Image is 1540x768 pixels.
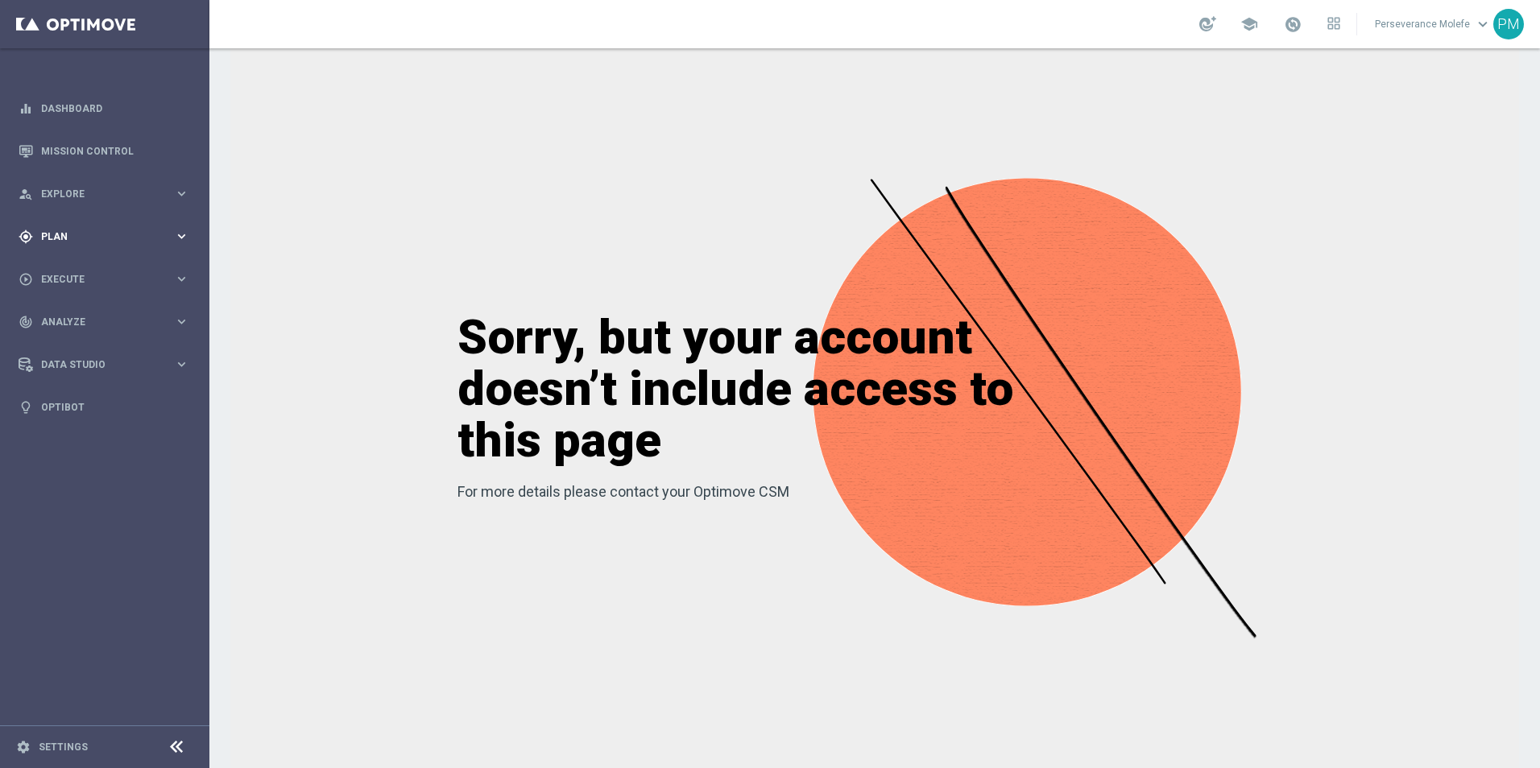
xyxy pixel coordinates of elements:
i: lightbulb [19,400,33,415]
i: keyboard_arrow_right [174,357,189,372]
span: Explore [41,189,174,199]
div: PM [1493,9,1524,39]
i: keyboard_arrow_right [174,314,189,329]
span: Analyze [41,317,174,327]
i: person_search [19,187,33,201]
p: For more details please contact your Optimove CSM [457,482,1078,502]
i: gps_fixed [19,229,33,244]
div: Explore [19,187,174,201]
i: track_changes [19,315,33,329]
button: equalizer Dashboard [18,102,190,115]
div: Mission Control [19,130,189,172]
i: keyboard_arrow_right [174,271,189,287]
span: keyboard_arrow_down [1474,15,1492,33]
button: Data Studio keyboard_arrow_right [18,358,190,371]
span: Execute [41,275,174,284]
div: Optibot [19,386,189,428]
a: Settings [39,742,88,752]
button: Mission Control [18,145,190,158]
span: school [1240,15,1258,33]
div: Execute [19,272,174,287]
span: Data Studio [41,360,174,370]
a: Perseverance Molefekeyboard_arrow_down [1373,12,1493,36]
button: gps_fixed Plan keyboard_arrow_right [18,230,190,243]
a: Mission Control [41,130,189,172]
button: lightbulb Optibot [18,401,190,414]
button: track_changes Analyze keyboard_arrow_right [18,316,190,328]
i: settings [16,740,31,754]
h1: Sorry, but your account doesn’t include access to this page [457,312,1078,466]
i: keyboard_arrow_right [174,186,189,201]
span: Plan [41,232,174,242]
div: Data Studio [19,357,174,372]
i: equalizer [19,101,33,116]
div: Plan [19,229,174,244]
button: person_search Explore keyboard_arrow_right [18,188,190,200]
a: Dashboard [41,87,189,130]
i: keyboard_arrow_right [174,229,189,244]
div: Dashboard [19,87,189,130]
a: Optibot [41,386,189,428]
button: play_circle_outline Execute keyboard_arrow_right [18,273,190,286]
i: play_circle_outline [19,272,33,287]
div: Analyze [19,315,174,329]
